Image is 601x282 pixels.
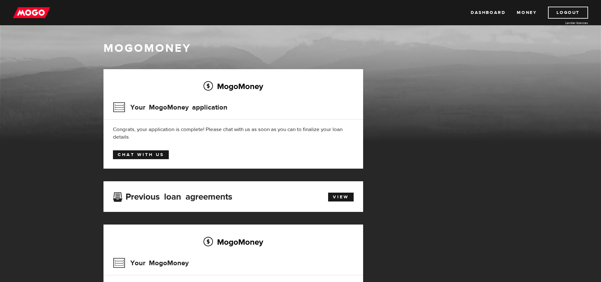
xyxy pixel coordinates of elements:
h2: MogoMoney [113,80,354,93]
iframe: LiveChat chat widget [475,135,601,282]
div: Congrats, your application is complete! Please chat with us as soon as you can to finalize your l... [113,126,354,141]
a: Chat with us [113,150,169,159]
h3: Your MogoMoney application [113,99,227,116]
h3: Previous loan agreements [113,192,232,200]
a: View [328,193,354,201]
h2: MogoMoney [113,235,354,249]
a: Money [517,7,537,19]
a: Logout [548,7,588,19]
h1: MogoMoney [103,42,498,55]
h3: Your MogoMoney [113,255,189,271]
img: mogo_logo-11ee424be714fa7cbb0f0f49df9e16ec.png [13,7,50,19]
a: Lender licences [541,21,588,25]
a: Dashboard [471,7,505,19]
